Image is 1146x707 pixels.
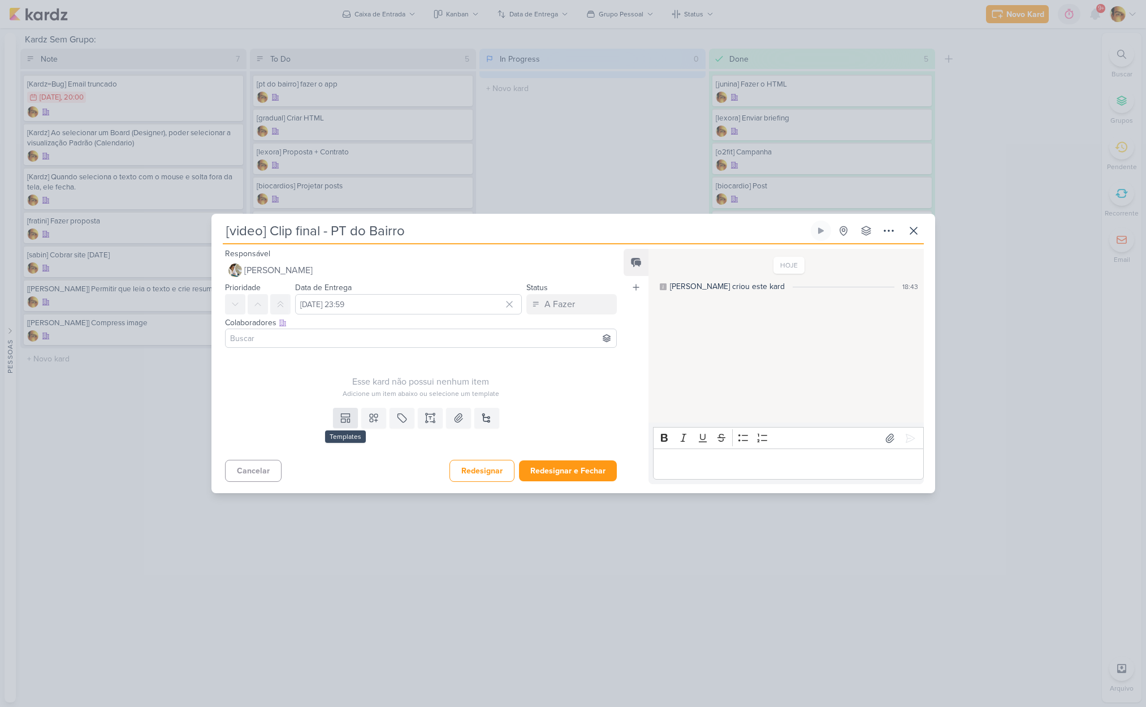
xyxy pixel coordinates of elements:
[544,298,575,311] div: A Fazer
[295,283,352,292] label: Data de Entrega
[244,264,313,277] span: [PERSON_NAME]
[225,260,617,281] button: [PERSON_NAME]
[295,294,522,314] input: Select a date
[228,264,242,277] img: Raphael Simas
[225,375,617,389] div: Esse kard não possui nenhum item
[225,460,282,482] button: Cancelar
[653,449,923,480] div: Editor editing area: main
[526,283,548,292] label: Status
[228,331,615,345] input: Buscar
[225,389,617,399] div: Adicione um item abaixo ou selecione um template
[519,460,617,481] button: Redesignar e Fechar
[816,226,825,235] div: Ligar relógio
[325,430,366,443] div: Templates
[225,249,270,258] label: Responsável
[526,294,617,314] button: A Fazer
[653,427,923,449] div: Editor toolbar
[449,460,514,482] button: Redesignar
[225,317,617,329] div: Colaboradores
[223,221,808,241] input: Kard Sem Título
[902,282,918,292] div: 18:43
[225,283,261,292] label: Prioridade
[670,281,785,292] div: [PERSON_NAME] criou este kard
